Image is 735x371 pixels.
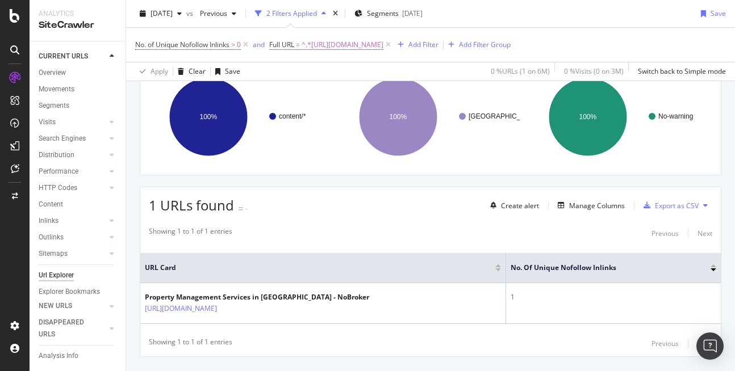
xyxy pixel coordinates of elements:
[39,67,66,79] div: Overview
[339,68,520,166] svg: A chart.
[145,263,492,273] span: URL Card
[253,39,265,50] button: and
[39,269,118,281] a: Url Explorer
[393,38,439,52] button: Add Filter
[237,37,241,53] span: 0
[698,226,712,240] button: Next
[149,68,330,166] svg: A chart.
[696,5,726,23] button: Save
[39,269,74,281] div: Url Explorer
[39,231,64,243] div: Outlinks
[39,83,74,95] div: Movements
[149,226,232,240] div: Showing 1 to 1 of 1 entries
[151,9,173,18] span: 2025 Aug. 4th
[302,37,383,53] span: ^.*[URL][DOMAIN_NAME]
[459,40,511,49] div: Add Filter Group
[633,62,726,81] button: Switch back to Simple mode
[253,40,265,49] div: and
[39,286,100,298] div: Explorer Bookmarks
[501,201,539,210] div: Create alert
[39,300,72,312] div: NEW URLS
[135,5,186,23] button: [DATE]
[39,300,106,312] a: NEW URLS
[350,5,427,23] button: Segments[DATE]
[39,317,106,340] a: DISAPPEARED URLS
[491,66,550,76] div: 0 % URLs ( 1 on 6M )
[652,339,679,348] div: Previous
[638,66,726,76] div: Switch back to Simple mode
[511,292,716,302] div: 1
[579,113,596,121] text: 100%
[211,62,240,81] button: Save
[189,66,206,76] div: Clear
[553,199,625,212] button: Manage Columns
[564,66,624,76] div: 0 % Visits ( 0 on 3M )
[486,196,539,214] button: Create alert
[569,201,625,210] div: Manage Columns
[39,199,63,210] div: Content
[135,40,229,49] span: No. of Unique Nofollow Inlinks
[135,62,168,81] button: Apply
[39,50,88,62] div: CURRENT URLS
[39,215,106,227] a: Inlinks
[39,83,118,95] a: Movements
[269,40,294,49] span: Full URL
[39,100,69,112] div: Segments
[39,149,106,161] a: Distribution
[39,133,86,145] div: Search Engines
[39,166,106,178] a: Performance
[39,248,68,260] div: Sitemaps
[389,113,407,121] text: 100%
[39,149,74,161] div: Distribution
[39,317,96,340] div: DISAPPEARED URLS
[195,5,241,23] button: Previous
[652,226,679,240] button: Previous
[186,9,195,18] span: vs
[195,9,227,18] span: Previous
[39,19,116,32] div: SiteCrawler
[239,207,243,210] img: Equal
[39,166,78,178] div: Performance
[698,229,712,238] div: Next
[250,5,331,23] button: 2 Filters Applied
[39,350,78,362] div: Analysis Info
[639,196,699,214] button: Export as CSV
[39,231,106,243] a: Outlinks
[528,68,709,166] svg: A chart.
[367,9,399,18] span: Segments
[39,116,106,128] a: Visits
[296,40,300,49] span: =
[39,248,106,260] a: Sitemaps
[173,62,206,81] button: Clear
[231,40,235,49] span: >
[266,9,317,18] div: 2 Filters Applied
[402,9,423,18] div: [DATE]
[652,337,679,351] button: Previous
[39,133,106,145] a: Search Engines
[655,201,699,210] div: Export as CSV
[39,50,106,62] a: CURRENT URLS
[39,286,118,298] a: Explorer Bookmarks
[145,292,369,302] div: Property Management Services in [GEOGRAPHIC_DATA] - NoBroker
[408,40,439,49] div: Add Filter
[39,100,118,112] a: Segments
[511,263,694,273] span: No. of Unique Nofollow Inlinks
[39,199,118,210] a: Content
[711,9,726,18] div: Save
[444,38,511,52] button: Add Filter Group
[149,196,234,214] span: 1 URLs found
[39,350,118,362] a: Analysis Info
[279,112,306,120] text: content/*
[39,182,77,194] div: HTTP Codes
[658,112,693,120] text: No-warning
[149,337,232,351] div: Showing 1 to 1 of 1 entries
[652,229,679,238] div: Previous
[39,9,116,19] div: Analytics
[331,8,340,19] div: times
[469,112,540,120] text: [GEOGRAPHIC_DATA]
[39,116,56,128] div: Visits
[696,332,724,360] div: Open Intercom Messenger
